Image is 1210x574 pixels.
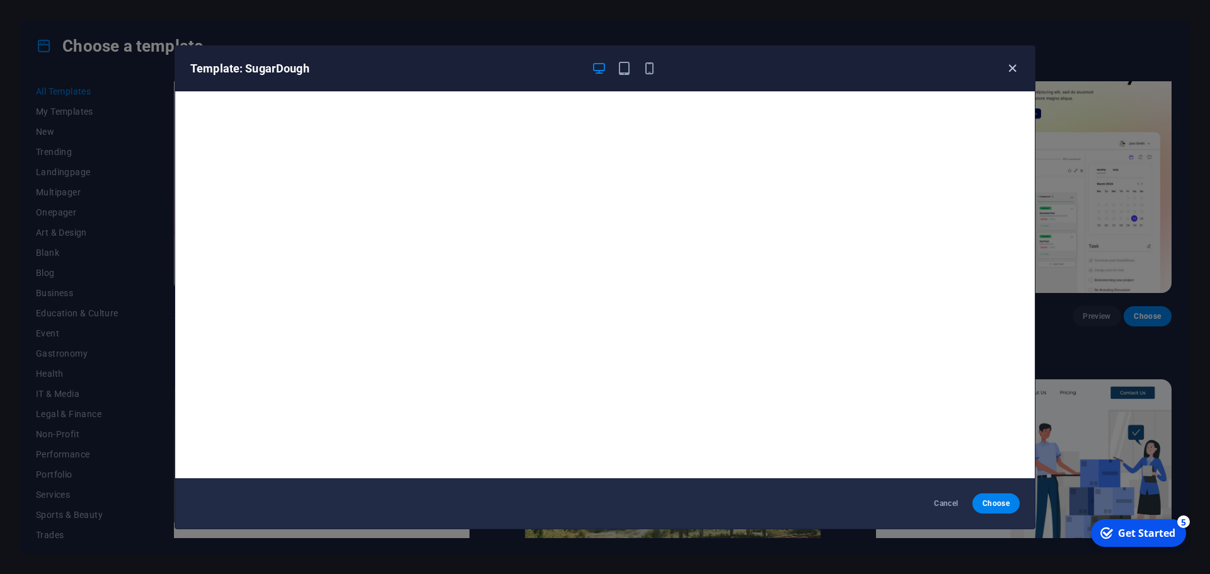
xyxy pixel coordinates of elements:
[7,5,102,33] div: Get Started 5 items remaining, 0% complete
[34,12,91,26] div: Get Started
[972,493,1020,514] button: Choose
[923,493,970,514] button: Cancel
[93,1,106,14] div: 5
[933,498,960,508] span: Cancel
[190,61,581,76] h6: Template: SugarDough
[982,498,1010,508] span: Choose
